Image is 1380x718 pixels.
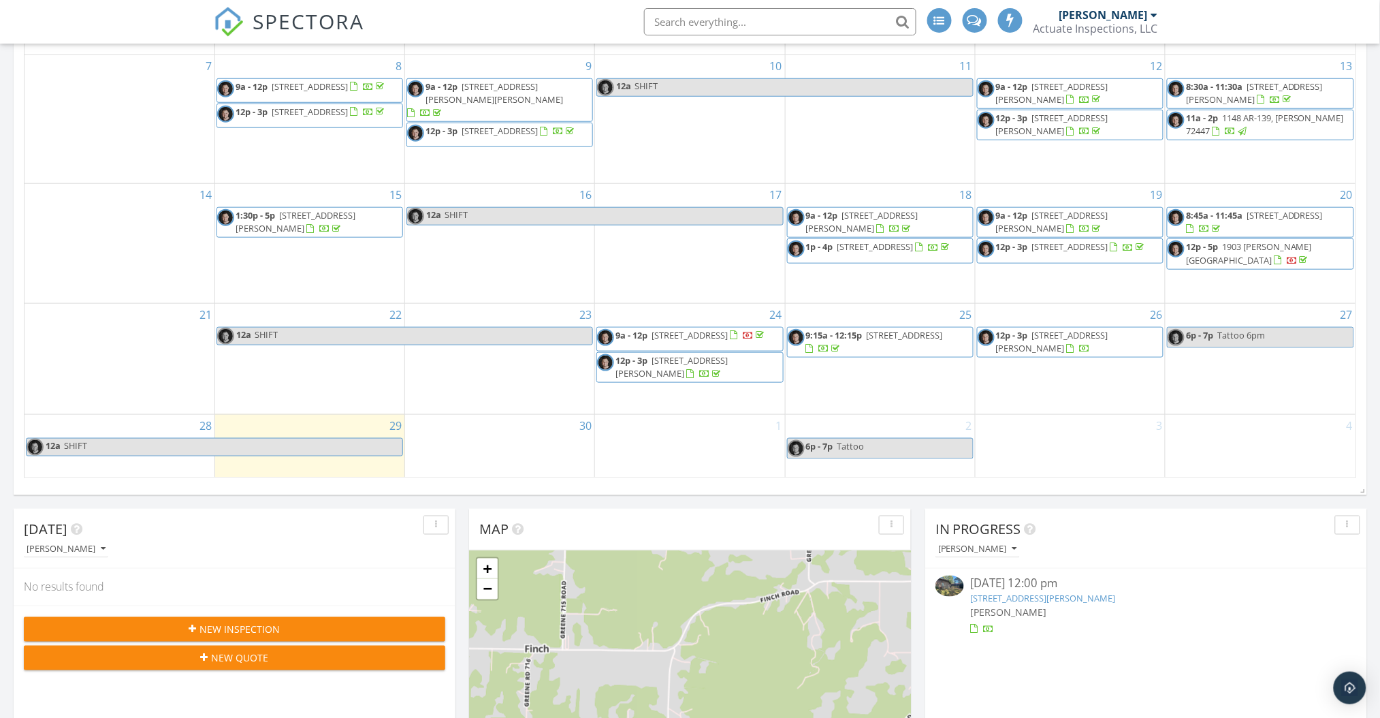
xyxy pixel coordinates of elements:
a: 12p - 3p [STREET_ADDRESS] [216,104,403,128]
span: In Progress [935,520,1021,538]
div: Open Intercom Messenger [1334,672,1366,704]
a: Go to September 16, 2025 [577,184,594,206]
span: [STREET_ADDRESS][PERSON_NAME] [996,329,1108,354]
img: img_3656a.jpg [597,354,614,371]
span: 12p - 3p [426,125,458,137]
div: No results found [14,569,455,606]
a: Go to September 18, 2025 [957,184,975,206]
a: 12p - 3p [STREET_ADDRESS][PERSON_NAME] [977,110,1164,140]
img: img_3656a.jpg [1168,240,1185,257]
td: Go to September 10, 2025 [595,54,785,183]
span: [STREET_ADDRESS] [272,80,348,93]
a: 12p - 5p 1903 [PERSON_NAME] [GEOGRAPHIC_DATA] [1186,240,1312,266]
td: Go to September 22, 2025 [214,303,404,414]
input: Search everything... [644,8,916,35]
a: Go to September 26, 2025 [1147,304,1165,326]
a: 9a - 12p [STREET_ADDRESS][PERSON_NAME] [806,209,918,234]
span: 9a - 12p [426,80,458,93]
td: Go to September 25, 2025 [785,303,975,414]
span: 12p - 3p [236,106,268,118]
span: 12a [615,79,632,96]
a: Go to September 15, 2025 [387,184,404,206]
span: [STREET_ADDRESS] [652,329,728,341]
img: img_3656a.jpg [978,240,995,257]
div: [PERSON_NAME] [938,544,1017,554]
td: Go to September 29, 2025 [214,414,404,477]
td: Go to October 3, 2025 [975,414,1165,477]
td: Go to September 11, 2025 [785,54,975,183]
a: Go to September 13, 2025 [1338,55,1355,77]
span: [DATE] [24,520,67,538]
button: [PERSON_NAME] [935,540,1020,559]
a: 11a - 2p 1148 AR-139, [PERSON_NAME] 72447 [1186,112,1344,137]
span: [STREET_ADDRESS] [1032,240,1108,253]
a: Go to September 27, 2025 [1338,304,1355,326]
a: Go to October 1, 2025 [773,415,785,437]
img: img_3656a.jpg [788,240,805,257]
a: Go to September 10, 2025 [767,55,785,77]
a: Go to September 12, 2025 [1147,55,1165,77]
span: [STREET_ADDRESS] [867,329,943,341]
a: 9a - 12p [STREET_ADDRESS][PERSON_NAME][PERSON_NAME] [407,80,563,119]
img: img_3656a.jpg [27,439,44,456]
span: [STREET_ADDRESS] [462,125,538,137]
span: [STREET_ADDRESS][PERSON_NAME][PERSON_NAME] [426,80,563,106]
img: img_3656a.jpg [1168,80,1185,97]
a: 8:30a - 11:30a [STREET_ADDRESS][PERSON_NAME] [1186,80,1323,106]
span: [PERSON_NAME] [971,606,1047,619]
span: 12p - 3p [996,329,1028,341]
a: Zoom out [477,579,498,599]
a: 9a - 12p [STREET_ADDRESS] [615,329,767,341]
span: 12p - 3p [996,240,1028,253]
td: Go to September 18, 2025 [785,184,975,304]
a: Go to September 17, 2025 [767,184,785,206]
a: Go to September 14, 2025 [197,184,214,206]
td: Go to September 28, 2025 [25,414,214,477]
span: 9:15a - 12:15p [806,329,863,341]
span: 8:30a - 11:30a [1186,80,1242,93]
td: Go to October 2, 2025 [785,414,975,477]
img: img_3656a.jpg [597,329,614,346]
td: Go to September 16, 2025 [405,184,595,304]
a: 12p - 3p [STREET_ADDRESS][PERSON_NAME] [596,352,783,383]
a: Go to September 24, 2025 [767,304,785,326]
a: Zoom in [477,559,498,579]
a: [STREET_ADDRESS][PERSON_NAME] [971,593,1116,605]
span: 6p - 7p [1186,329,1213,341]
a: 9a - 12p [STREET_ADDRESS] [216,78,403,103]
div: [DATE] 12:00 pm [971,576,1322,593]
a: 12p - 3p [STREET_ADDRESS] [977,238,1164,263]
a: Go to September 22, 2025 [387,304,404,326]
span: Map [479,520,509,538]
span: 12p - 3p [996,112,1028,124]
span: 6p - 7p [806,440,833,452]
a: 8:45a - 11:45a [STREET_ADDRESS] [1186,209,1323,234]
a: Go to September 7, 2025 [203,55,214,77]
a: Go to October 4, 2025 [1344,415,1355,437]
div: [PERSON_NAME] [27,544,106,554]
a: 8:30a - 11:30a [STREET_ADDRESS][PERSON_NAME] [1167,78,1354,109]
a: 1p - 4p [STREET_ADDRESS] [806,240,952,253]
img: img_3656a.jpg [1168,209,1185,226]
span: SHIFT [445,208,468,221]
td: Go to September 26, 2025 [975,303,1165,414]
a: Go to September 28, 2025 [197,415,214,437]
img: img_3656a.jpg [978,112,995,129]
td: Go to September 14, 2025 [25,184,214,304]
img: img_3656a.jpg [217,106,234,123]
a: Go to September 21, 2025 [197,304,214,326]
td: Go to September 8, 2025 [214,54,404,183]
a: 9a - 12p [STREET_ADDRESS][PERSON_NAME] [977,78,1164,109]
a: 9a - 12p [STREET_ADDRESS][PERSON_NAME] [996,209,1108,234]
img: 9560506%2Freports%2F3d11a0d0-36a0-48d0-8382-2fa607f2ec7f%2Fcover_photos%2FhFZYz6T2YUK6ztNeCqM1%2F... [935,576,964,597]
span: SHIFT [64,439,87,452]
img: img_3656a.jpg [978,80,995,97]
a: 9:15a - 12:15p [STREET_ADDRESS] [787,327,974,358]
span: 1p - 4p [806,240,833,253]
span: New Quote [212,651,269,666]
td: Go to September 30, 2025 [405,414,595,477]
span: [STREET_ADDRESS] [272,106,348,118]
td: Go to September 13, 2025 [1166,54,1355,183]
img: img_3656a.jpg [217,80,234,97]
a: 12p - 3p [STREET_ADDRESS][PERSON_NAME] [996,329,1108,354]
